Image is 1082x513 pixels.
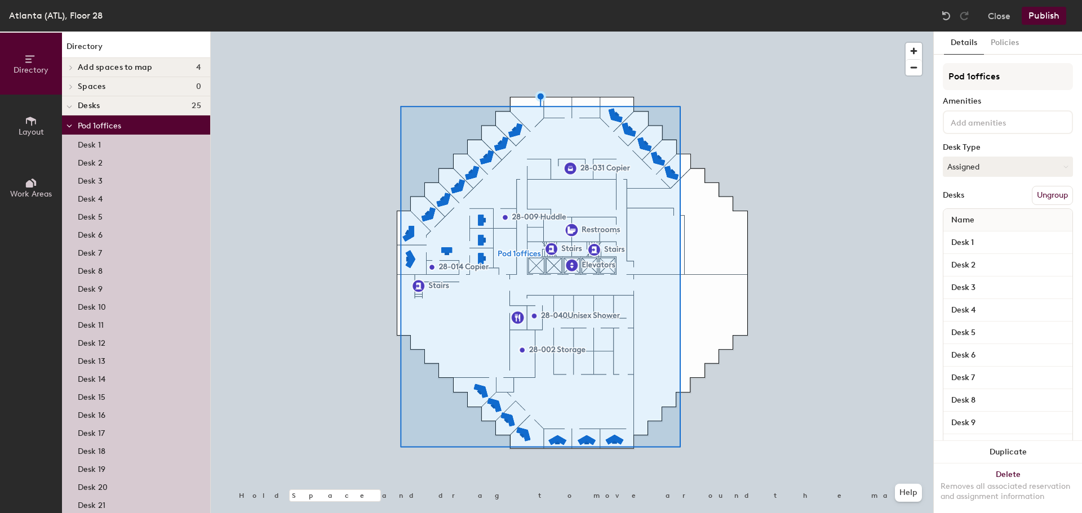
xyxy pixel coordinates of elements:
[78,443,105,456] p: Desk 18
[946,280,1070,296] input: Unnamed desk
[934,463,1082,513] button: DeleteRemoves all associated reservation and assignment information
[78,63,153,72] span: Add spaces to map
[78,209,103,222] p: Desk 5
[9,8,103,23] div: Atlanta (ATL), Floor 28
[10,189,52,199] span: Work Areas
[78,121,121,131] span: Pod 1offices
[984,32,1026,55] button: Policies
[948,115,1050,128] input: Add amenities
[946,302,1070,318] input: Unnamed desk
[946,347,1070,363] input: Unnamed desk
[943,191,964,200] div: Desks
[78,137,101,150] p: Desk 1
[944,32,984,55] button: Details
[946,392,1070,408] input: Unnamed desk
[78,245,102,258] p: Desk 7
[78,479,108,492] p: Desk 20
[196,82,201,91] span: 0
[78,101,100,110] span: Desks
[78,191,103,204] p: Desk 4
[78,335,105,348] p: Desk 12
[946,438,1070,453] input: Unnamed desk
[78,425,105,438] p: Desk 17
[946,325,1070,341] input: Unnamed desk
[78,155,103,168] p: Desk 2
[78,461,105,474] p: Desk 19
[14,65,48,75] span: Directory
[78,227,103,240] p: Desk 6
[946,415,1070,431] input: Unnamed desk
[78,173,103,186] p: Desk 3
[934,441,1082,463] button: Duplicate
[946,235,1070,251] input: Unnamed desk
[78,497,105,510] p: Desk 21
[988,7,1010,25] button: Close
[946,370,1070,386] input: Unnamed desk
[62,41,210,58] h1: Directory
[78,299,106,312] p: Desk 10
[78,281,103,294] p: Desk 9
[1032,186,1073,205] button: Ungroup
[946,210,980,230] span: Name
[943,157,1073,177] button: Assigned
[78,389,105,402] p: Desk 15
[192,101,201,110] span: 25
[78,263,103,276] p: Desk 8
[941,481,1075,502] div: Removes all associated reservation and assignment information
[78,317,104,330] p: Desk 11
[196,63,201,72] span: 4
[895,484,922,502] button: Help
[946,257,1070,273] input: Unnamed desk
[78,353,105,366] p: Desk 13
[1022,7,1066,25] button: Publish
[78,82,106,91] span: Spaces
[959,10,970,21] img: Redo
[943,97,1073,106] div: Amenities
[943,143,1073,152] div: Desk Type
[78,371,105,384] p: Desk 14
[941,10,952,21] img: Undo
[78,407,105,420] p: Desk 16
[19,127,44,137] span: Layout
